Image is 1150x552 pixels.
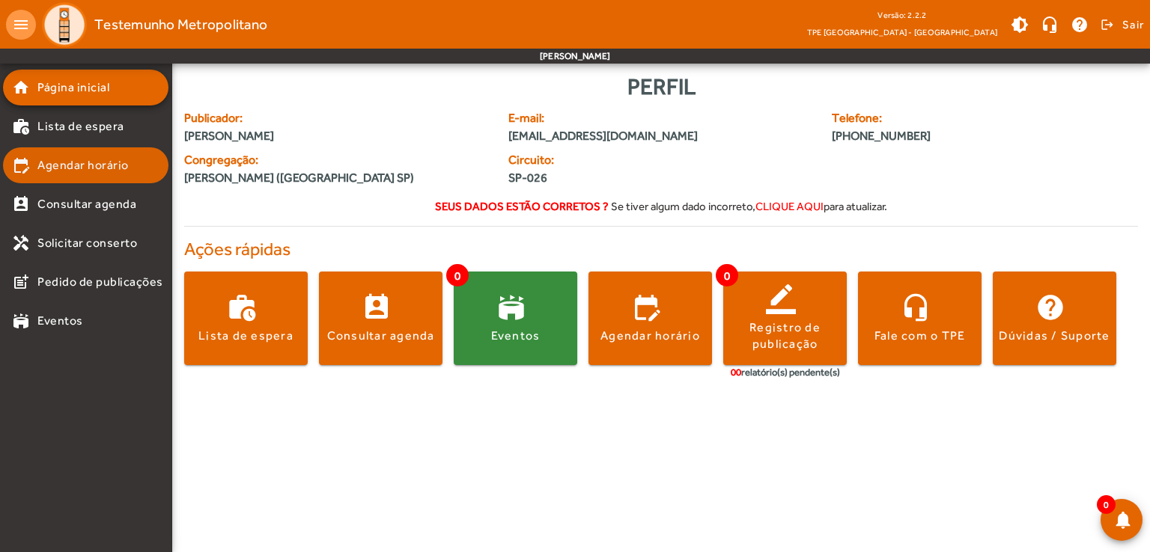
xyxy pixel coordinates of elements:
[37,79,109,96] span: Página inicial
[588,272,712,365] button: Agendar horário
[731,365,840,380] div: relatório(s) pendente(s)
[807,25,997,40] span: TPE [GEOGRAPHIC_DATA] - [GEOGRAPHIC_DATA]
[37,273,163,291] span: Pedido de publicações
[600,328,700,344] div: Agendar horário
[184,70,1138,103] div: Perfil
[716,264,738,286] span: 0
[12,117,30,135] mat-icon: work_history
[94,13,267,37] span: Testemunho Metropolitano
[723,319,847,353] div: Registro de publicação
[184,151,490,169] span: Congregação:
[6,10,36,40] mat-icon: menu
[37,156,129,174] span: Agendar horário
[874,328,966,344] div: Fale com o TPE
[454,272,577,365] button: Eventos
[723,272,847,365] button: Registro de publicação
[611,200,887,212] span: Se tiver algum dado incorreto, para atualizar.
[508,151,652,169] span: Circuito:
[12,195,30,213] mat-icon: perm_contact_calendar
[731,367,741,378] span: 00
[12,156,30,174] mat-icon: edit_calendar
[37,117,124,135] span: Lista de espera
[755,200,824,212] span: clique aqui
[198,328,293,344] div: Lista de espera
[508,127,815,145] span: [EMAIL_ADDRESS][DOMAIN_NAME]
[184,169,414,187] span: [PERSON_NAME] ([GEOGRAPHIC_DATA] SP)
[327,328,435,344] div: Consultar agenda
[184,272,308,365] button: Lista de espera
[807,6,997,25] div: Versão: 2.2.2
[1122,13,1144,37] span: Sair
[508,109,815,127] span: E-mail:
[832,127,1057,145] span: [PHONE_NUMBER]
[446,264,469,286] span: 0
[37,234,137,252] span: Solicitar conserto
[42,2,87,47] img: Logo TPE
[491,328,541,344] div: Eventos
[37,312,83,330] span: Eventos
[999,328,1110,344] div: Dúvidas / Suporte
[36,2,267,47] a: Testemunho Metropolitano
[184,239,1138,260] h4: Ações rápidas
[37,195,136,213] span: Consultar agenda
[1098,13,1144,36] button: Sair
[184,127,490,145] span: [PERSON_NAME]
[993,272,1116,365] button: Dúvidas / Suporte
[12,234,30,252] mat-icon: handyman
[12,79,30,96] mat-icon: home
[319,272,442,365] button: Consultar agenda
[1097,495,1116,514] span: 0
[184,109,490,127] span: Publicador:
[12,312,30,330] mat-icon: stadium
[858,272,982,365] button: Fale com o TPE
[508,169,652,187] span: SP-026
[435,200,609,212] strong: Seus dados estão corretos ?
[832,109,1057,127] span: Telefone:
[12,273,30,291] mat-icon: post_add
